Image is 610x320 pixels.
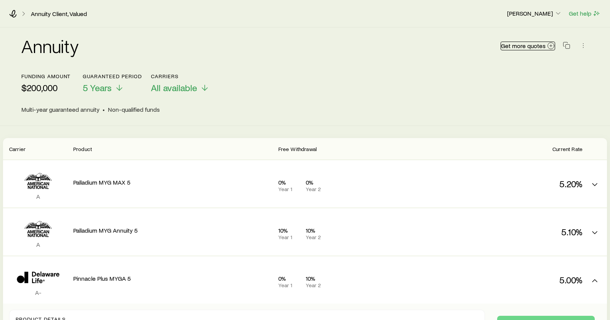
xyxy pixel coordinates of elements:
[278,186,300,192] p: Year 1
[9,193,67,200] p: A
[278,234,300,240] p: Year 1
[450,178,583,189] p: 5.20%
[507,10,562,17] p: [PERSON_NAME]
[306,282,327,288] p: Year 2
[9,241,67,248] p: A
[21,37,79,55] h2: Annuity
[450,227,583,237] p: 5.10%
[21,82,71,93] p: $200,000
[73,146,92,152] span: Product
[21,106,100,113] span: Multi-year guaranteed annuity
[73,227,272,234] p: Palladium MYG Annuity 5
[450,275,583,285] p: 5.00%
[507,9,562,18] button: [PERSON_NAME]
[278,146,317,152] span: Free Withdrawal
[83,73,141,93] button: Guaranteed period5 Years
[552,146,583,152] span: Current Rate
[501,43,546,49] span: Get more quotes
[73,275,272,282] p: Pinnacle Plus MYGA 5
[278,275,300,282] p: 0%
[501,42,555,50] a: Get more quotes
[306,186,327,192] p: Year 2
[306,227,327,234] p: 10%
[73,178,272,186] p: Palladium MYG MAX 5
[568,9,601,18] button: Get help
[108,106,160,113] span: Non-qualified funds
[83,73,141,79] p: Guaranteed period
[306,275,327,282] p: 10%
[151,82,197,93] span: All available
[278,178,300,186] p: 0%
[83,82,112,93] span: 5 Years
[9,289,67,296] p: A-
[103,106,105,113] span: •
[21,73,71,79] p: Funding amount
[151,73,209,79] p: Carriers
[9,146,26,152] span: Carrier
[278,282,300,288] p: Year 1
[306,178,327,186] p: 0%
[151,73,209,93] button: CarriersAll available
[306,234,327,240] p: Year 2
[30,10,87,18] a: Annuity Client, Valued
[278,227,300,234] p: 10%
